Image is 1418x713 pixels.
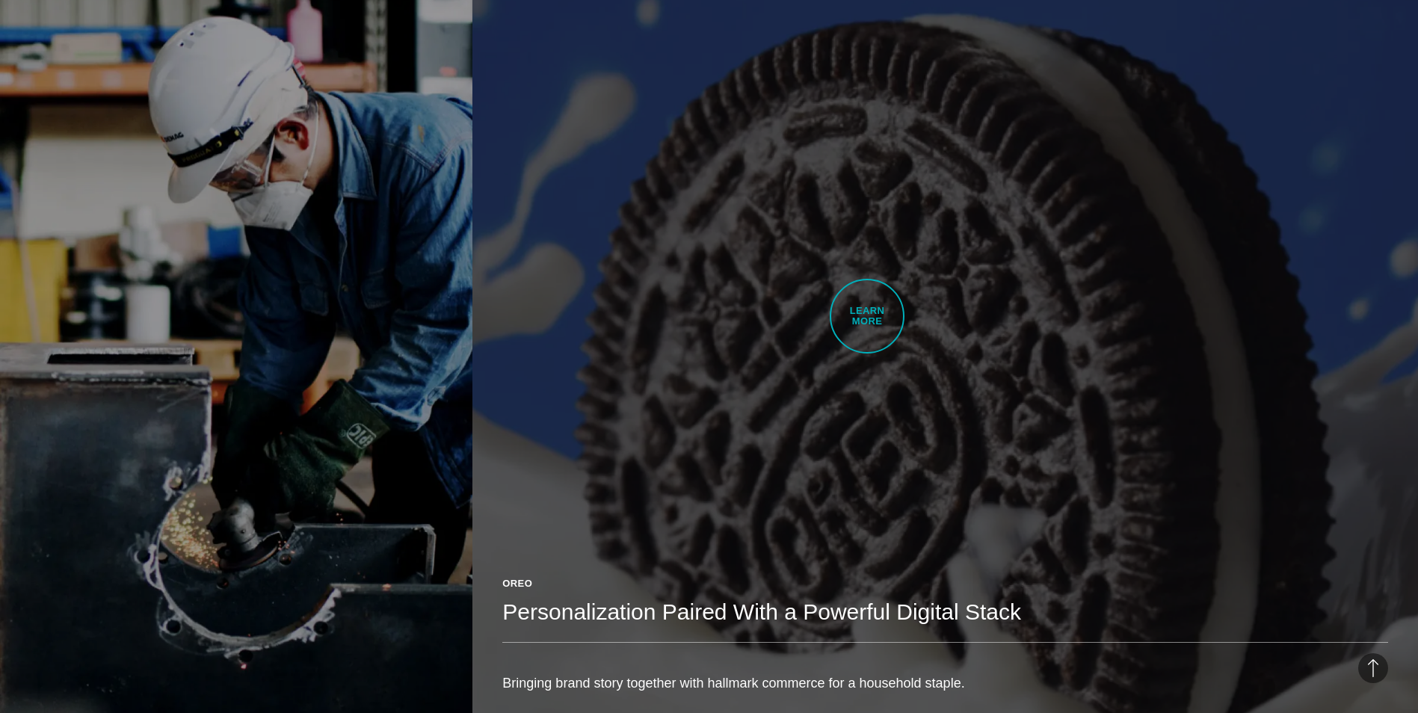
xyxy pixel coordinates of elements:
button: Back to Top [1358,653,1388,683]
p: Bringing brand story together with hallmark commerce for a household staple. [502,673,1388,694]
h2: Personalization Paired With a Powerful Digital Stack [502,597,1388,627]
div: Oreo [502,576,1388,591]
